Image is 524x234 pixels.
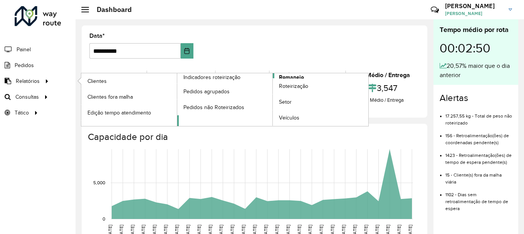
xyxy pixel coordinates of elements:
[87,109,151,117] span: Edição tempo atendimento
[17,45,31,54] span: Painel
[183,88,230,96] span: Pedidos agrupados
[81,73,177,89] a: Clientes
[81,89,177,104] a: Clientes fora malha
[440,93,512,104] h4: Alertas
[89,31,105,40] label: Data
[445,185,512,212] li: 1102 - Dias sem retroalimentação de tempo de espera
[183,103,244,111] span: Pedidos não Roteirizados
[279,114,299,122] span: Veículos
[177,73,369,126] a: Romaneio
[279,98,292,106] span: Setor
[102,216,105,221] text: 0
[272,71,343,80] div: Média Capacidade
[273,79,368,94] a: Roteirização
[177,84,273,99] a: Pedidos agrupados
[348,96,418,104] div: Km Médio / Entrega
[15,61,34,69] span: Pedidos
[181,43,193,59] button: Choose Date
[279,73,304,81] span: Romaneio
[218,71,267,80] div: Recargas
[445,126,512,146] li: 156 - Retroalimentação(ões) de coordenadas pendente(s)
[87,93,133,101] span: Clientes fora malha
[440,25,512,35] div: Tempo médio por rota
[273,110,368,126] a: Veículos
[91,71,144,80] div: Total de rotas
[273,94,368,110] a: Setor
[89,5,132,14] h2: Dashboard
[177,99,273,115] a: Pedidos não Roteirizados
[427,2,443,18] a: Contato Rápido
[16,77,40,85] span: Relatórios
[348,80,418,96] div: 3,547
[445,2,503,10] h3: [PERSON_NAME]
[81,105,177,120] a: Edição tempo atendimento
[445,166,512,185] li: 15 - Cliente(s) fora da malha viária
[15,93,39,101] span: Consultas
[183,73,240,81] span: Indicadores roteirização
[149,71,213,80] div: Total de entregas
[15,109,29,117] span: Tático
[87,77,107,85] span: Clientes
[445,107,512,126] li: 17.257,55 kg - Total de peso não roteirizado
[440,35,512,61] div: 00:02:50
[445,10,503,17] span: [PERSON_NAME]
[93,180,105,185] text: 5,000
[445,146,512,166] li: 1423 - Retroalimentação(ões) de tempo de espera pendente(s)
[88,131,420,143] h4: Capacidade por dia
[279,82,308,90] span: Roteirização
[440,61,512,80] div: 20,57% maior que o dia anterior
[348,71,418,80] div: Km Médio / Entrega
[81,73,273,126] a: Indicadores roteirização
